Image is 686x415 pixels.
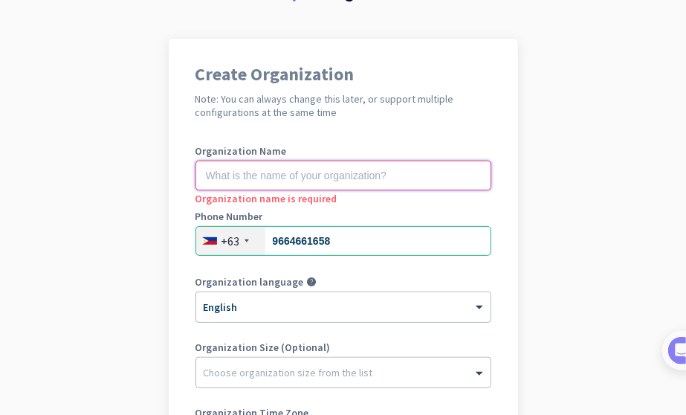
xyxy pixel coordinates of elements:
[195,226,491,256] input: 2 3234 5678
[195,65,491,83] h1: Create Organization
[195,161,491,190] input: What is the name of your organization?
[307,277,317,287] i: help
[195,342,491,353] label: Organization Size (Optional)
[221,234,240,248] div: +63
[195,277,304,287] label: Organization language
[195,92,491,119] h2: Note: You can always change this later, or support multiple configurations at the same time
[195,146,491,156] label: Organization Name
[195,192,337,205] span: Organization name is required
[195,211,491,222] label: Phone Number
